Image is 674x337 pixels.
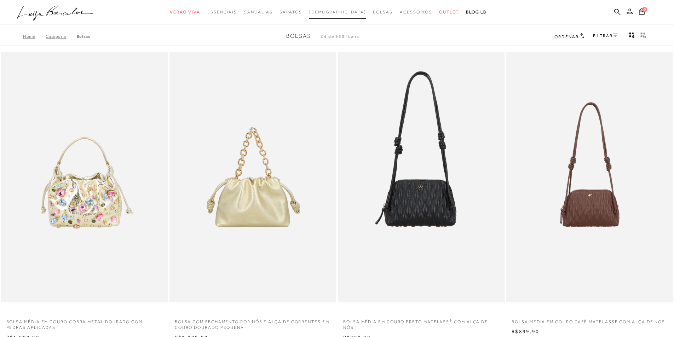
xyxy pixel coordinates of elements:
[321,34,359,39] span: 24 de 953 itens
[170,53,335,301] img: BOLSA COM FECHAMENTO POR NÓS E ALÇA DE CORRENTES EM COURO DOURADO PEQUENA
[286,33,311,39] span: Bolsas
[627,32,637,41] button: Mostrar 4 produtos por linha
[339,53,504,301] img: BOLSA MÉDIA EM COURO PRETO MATELASSÊ COM ALÇA DE NÓS
[506,315,673,325] a: BOLSA MÉDIA EM COURO CAFÉ MATELASSÊ COM ALÇA DE NÓS
[2,53,167,301] a: BOLSA MÉDIA EM COURO COBRA METAL DOURADO COM PEDRAS APLICADAS BOLSA MÉDIA EM COURO COBRA METAL DO...
[439,10,459,14] span: Outlet
[642,7,647,12] span: 0
[23,34,46,39] a: Home
[439,6,459,19] a: categoryNavScreenReaderText
[507,53,672,301] a: BOLSA MÉDIA EM COURO CAFÉ MATELASSÊ COM ALÇA DE NÓS BOLSA MÉDIA EM COURO CAFÉ MATELASSÊ COM ALÇA ...
[280,6,302,19] a: categoryNavScreenReaderText
[2,53,167,301] img: BOLSA MÉDIA EM COURO COBRA METAL DOURADO COM PEDRAS APLICADAS
[207,10,237,14] span: Essenciais
[207,6,237,19] a: categoryNavScreenReaderText
[338,315,505,331] a: BOLSA MÉDIA EM COURO PRETO MATELASSÊ COM ALÇA DE NÓS
[466,10,486,14] span: BLOG LB
[339,53,504,301] a: BOLSA MÉDIA EM COURO PRETO MATELASSÊ COM ALÇA DE NÓS BOLSA MÉDIA EM COURO PRETO MATELASSÊ COM ALÇ...
[554,34,578,39] span: Ordenar
[244,10,272,14] span: Sandálias
[77,34,91,39] a: Bolsas
[400,6,432,19] a: categoryNavScreenReaderText
[309,10,366,14] span: [DEMOGRAPHIC_DATA]
[373,6,393,19] a: categoryNavScreenReaderText
[512,329,539,334] span: R$899,90
[1,315,168,331] a: BOLSA MÉDIA EM COURO COBRA METAL DOURADO COM PEDRAS APLICADAS
[170,53,335,301] a: BOLSA COM FECHAMENTO POR NÓS E ALÇA DE CORRENTES EM COURO DOURADO PEQUENA BOLSA COM FECHAMENTO PO...
[507,53,672,301] img: BOLSA MÉDIA EM COURO CAFÉ MATELASSÊ COM ALÇA DE NÓS
[593,33,618,38] a: FILTRAR
[466,6,486,19] a: BLOG LB
[244,6,272,19] a: categoryNavScreenReaderText
[637,8,647,17] button: 0
[170,10,200,14] span: Verão Viva
[170,6,200,19] a: categoryNavScreenReaderText
[373,10,393,14] span: Bolsas
[169,315,336,331] a: BOLSA COM FECHAMENTO POR NÓS E ALÇA DE CORRENTES EM COURO DOURADO PEQUENA
[280,10,302,14] span: Sapatos
[309,6,366,19] a: noSubCategoriesText
[400,10,432,14] span: Acessórios
[638,32,648,41] button: gridText6Desc
[46,34,76,39] a: Categoria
